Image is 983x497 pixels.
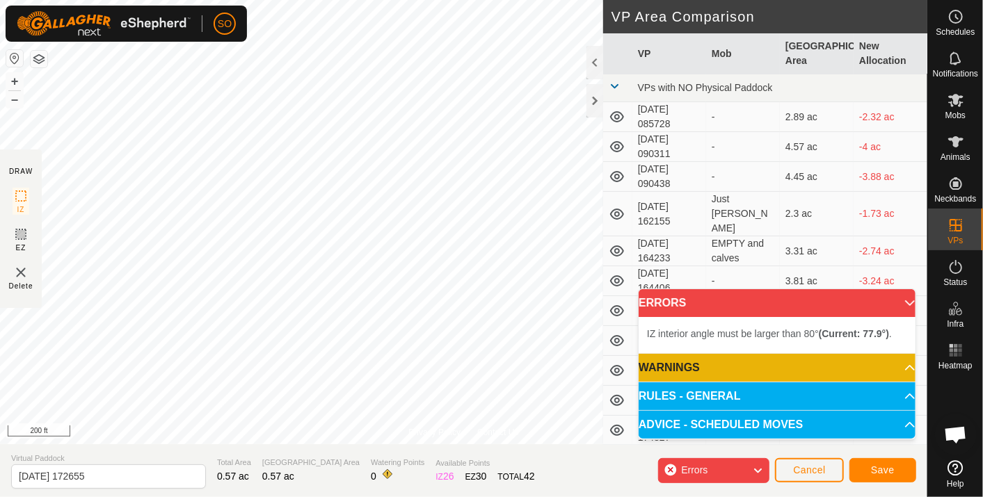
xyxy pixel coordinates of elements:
th: Mob [706,33,780,74]
span: Help [947,480,964,488]
p-accordion-header: WARNINGS [639,354,916,382]
p-accordion-content: ERRORS [639,317,916,353]
th: [GEOGRAPHIC_DATA] Area [780,33,854,74]
td: [DATE] 174545 [632,356,706,386]
span: 0.57 ac [262,471,294,482]
div: Open chat [935,414,977,455]
span: 26 [443,471,454,482]
span: Total Area [217,457,251,469]
span: 42 [524,471,535,482]
span: Watering Points [371,457,424,469]
td: 2.89 ac [780,102,854,132]
span: Neckbands [934,195,976,203]
button: Save [849,458,916,482]
div: - [712,110,774,124]
td: 3.81 ac [780,266,854,296]
span: EZ [16,243,26,253]
th: VP [632,33,706,74]
span: IZ [17,204,25,215]
button: Reset Map [6,50,23,67]
span: 0.57 ac [217,471,249,482]
img: VP [13,264,29,281]
td: 3.31 ac [780,236,854,266]
td: [DATE] 162155 [632,192,706,236]
div: - [712,140,774,154]
a: Help [928,455,983,494]
span: Virtual Paddock [11,453,206,464]
span: Infra [947,320,964,328]
span: Delete [9,281,33,291]
td: [DATE] 174725 [632,386,706,416]
span: VPs with NO Physical Paddock [638,82,773,93]
td: [DATE] 164406 [632,266,706,296]
span: WARNINGS [639,362,700,373]
td: [DATE] 165543 [632,296,706,326]
span: 30 [476,471,487,482]
td: -4 ac [854,132,927,162]
td: [DATE] 174827 [632,416,706,446]
span: Available Points [435,457,534,469]
td: -3.88 ac [854,162,927,192]
div: Just [PERSON_NAME] [712,192,774,236]
div: - [712,170,774,184]
button: + [6,73,23,90]
button: Map Layers [31,51,47,67]
span: [GEOGRAPHIC_DATA] Area [262,457,360,469]
td: 4.45 ac [780,162,854,192]
a: Contact Us [477,426,518,439]
td: -2.32 ac [854,102,927,132]
p-accordion-header: RULES - GENERAL [639,382,916,410]
span: IZ interior angle must be larger than 80° . [647,328,892,339]
img: Gallagher Logo [17,11,191,36]
div: IZ [435,469,454,484]
span: SO [218,17,232,31]
a: Privacy Policy [408,426,461,439]
span: Cancel [793,464,826,475]
span: Save [871,464,895,475]
button: Cancel [775,458,844,482]
td: 4.57 ac [780,132,854,162]
td: -2.74 ac [854,236,927,266]
b: (Current: 77.9°) [819,328,889,339]
button: – [6,91,23,108]
span: RULES - GENERAL [639,391,741,402]
span: Errors [681,464,708,475]
p-accordion-header: ERRORS [639,289,916,317]
div: EZ [465,469,487,484]
td: [DATE] 090311 [632,132,706,162]
td: 2.3 ac [780,192,854,236]
span: Notifications [933,70,978,78]
div: TOTAL [498,469,535,484]
span: Schedules [936,28,975,36]
span: Status [943,278,967,286]
span: VPs [948,236,963,245]
td: [DATE] 085728 [632,102,706,132]
p-accordion-header: ADVICE - SCHEDULED MOVES [639,411,916,439]
span: Heatmap [938,361,973,370]
span: Mobs [945,111,966,120]
td: [DATE] 165758 [632,326,706,356]
td: -3.24 ac [854,266,927,296]
span: ERRORS [639,298,686,309]
td: [DATE] 090438 [632,162,706,192]
span: 0 [371,471,376,482]
th: New Allocation [854,33,927,74]
div: - [712,274,774,288]
td: -1.73 ac [854,192,927,236]
span: ADVICE - SCHEDULED MOVES [639,419,803,430]
td: [DATE] 164233 [632,236,706,266]
div: DRAW [9,166,33,177]
span: Animals [941,153,970,161]
h2: VP Area Comparison [612,8,927,25]
div: EMPTY and calves [712,236,774,266]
